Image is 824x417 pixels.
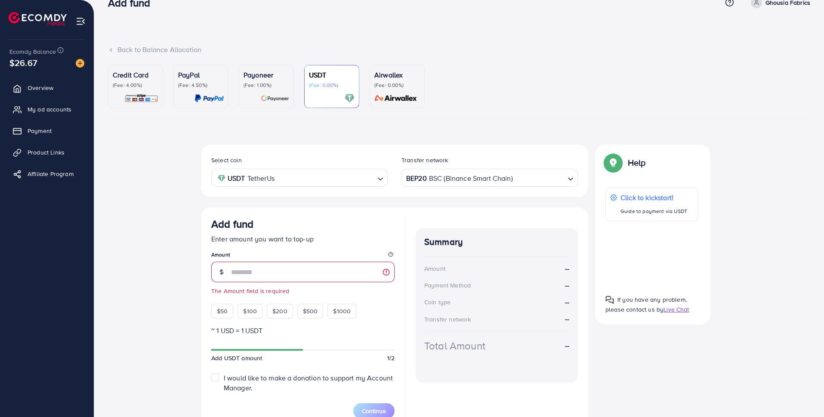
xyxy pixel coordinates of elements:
[6,122,87,139] a: Payment
[194,93,224,103] img: card
[211,251,395,262] legend: Amount
[565,297,569,307] strong: --
[6,144,87,161] a: Product Links
[211,218,253,230] h3: Add fund
[224,373,393,392] span: I would like to make a donation to support my Account Manager.
[124,93,158,103] img: card
[565,264,569,274] strong: --
[309,82,355,89] p: (Fee: 0.00%)
[664,305,689,314] span: Live Chat
[28,148,65,157] span: Product Links
[244,82,289,89] p: (Fee: 1.00%)
[787,378,818,411] iframe: Chat
[362,407,386,415] span: Continue
[565,314,569,324] strong: --
[9,56,37,69] span: $26.67
[620,192,687,203] p: Click to kickstart!
[424,338,485,353] div: Total Amount
[333,307,351,315] span: $1000
[211,169,388,186] div: Search for option
[605,295,687,314] span: If you have any problem, please contact us by
[108,45,810,55] div: Back to Balance Allocation
[374,70,420,80] p: Airwallex
[424,298,451,306] div: Coin type
[514,171,564,185] input: Search for option
[211,234,395,244] p: Enter amount you want to top-up
[6,165,87,182] a: Affiliate Program
[218,174,225,182] img: coin
[28,83,53,92] span: Overview
[6,101,87,118] a: My ad accounts
[565,281,569,290] strong: --
[272,307,287,315] span: $200
[565,341,569,351] strong: --
[113,70,158,80] p: Credit Card
[28,127,52,135] span: Payment
[372,93,420,103] img: card
[620,206,687,216] p: Guide to payment via USDT
[374,82,420,89] p: (Fee: 0.00%)
[76,59,84,68] img: image
[211,354,262,362] span: Add USDT amount
[76,16,86,26] img: menu
[424,237,569,247] h4: Summary
[429,172,513,185] span: BSC (Binance Smart Chain)
[178,70,224,80] p: PayPal
[9,47,56,56] span: Ecomdy Balance
[247,172,275,185] span: TetherUs
[28,105,71,114] span: My ad accounts
[345,93,355,103] img: card
[424,315,471,324] div: Transfer network
[303,307,318,315] span: $500
[605,296,614,304] img: Popup guide
[6,79,87,96] a: Overview
[113,82,158,89] p: (Fee: 4.00%)
[628,158,646,168] p: Help
[244,70,289,80] p: Payoneer
[401,169,578,186] div: Search for option
[309,70,355,80] p: USDT
[424,281,471,290] div: Payment Method
[261,93,289,103] img: card
[605,155,621,170] img: Popup guide
[243,307,257,315] span: $100
[406,172,427,185] strong: BEP20
[211,156,242,164] label: Select coin
[211,287,395,295] small: The Amount field is required
[217,307,228,315] span: $50
[401,156,448,164] label: Transfer network
[228,172,245,185] strong: USDT
[28,170,74,178] span: Affiliate Program
[387,354,395,362] span: 1/2
[277,171,374,185] input: Search for option
[9,12,67,25] img: logo
[424,264,445,273] div: Amount
[211,325,395,336] p: ~ 1 USD = 1 USDT
[178,82,224,89] p: (Fee: 4.50%)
